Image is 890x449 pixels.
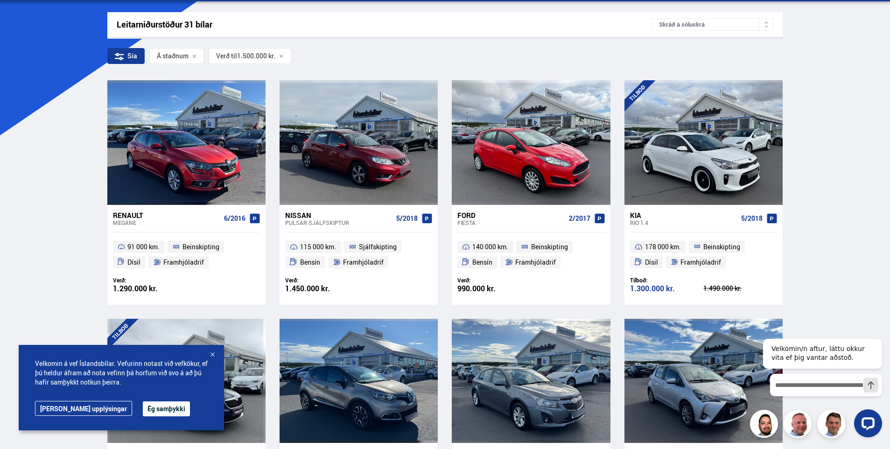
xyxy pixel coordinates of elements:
[452,205,610,305] a: Ford Fiesta 2/2017 140 000 km. Beinskipting Bensín Framhjóladrif Verð: 990.000 kr.
[569,215,590,222] span: 2/2017
[113,211,220,219] div: Renault
[35,359,208,387] span: Velkomin á vef Íslandsbílar. Vefurinn notast við vefkökur, ef þú heldur áfram að nota vefinn þá h...
[457,285,531,293] div: 990.000 kr.
[396,215,418,222] span: 5/2018
[285,211,392,219] div: Nissan
[472,241,508,253] span: 140 000 km.
[343,257,384,268] span: Framhjóladrif
[107,205,266,305] a: Renault Megane 6/2016 91 000 km. Beinskipting Dísil Framhjóladrif Verð: 1.290.000 kr.
[300,257,320,268] span: Bensín
[624,205,783,305] a: Kia Rio 1.4 5/2018 178 000 km. Beinskipting Dísil Framhjóladrif Tilboð: 1.300.000 kr. 1.490.000 kr.
[652,18,773,31] div: Skráð á söluskrá
[163,257,204,268] span: Framhjóladrif
[630,219,737,226] div: Rio 1.4
[143,401,190,416] button: Ég samþykki
[117,20,652,29] div: Leitarniðurstöður 31 bílar
[285,277,359,284] div: Verð:
[645,257,658,268] span: Dísil
[300,241,336,253] span: 115 000 km.
[680,257,721,268] span: Framhjóladrif
[457,211,565,219] div: Ford
[472,257,492,268] span: Bensín
[224,215,245,222] span: 6/2016
[531,241,568,253] span: Beinskipting
[113,219,220,226] div: Megane
[515,257,556,268] span: Framhjóladrif
[703,285,777,292] div: 1.490.000 kr.
[285,285,359,293] div: 1.450.000 kr.
[741,215,763,222] span: 5/2018
[630,211,737,219] div: Kia
[113,277,187,284] div: Verð:
[751,411,779,439] img: nhp88E3Fdnt1Opn2.png
[127,241,160,253] span: 91 000 km.
[35,401,132,416] a: [PERSON_NAME] upplýsingar
[127,257,140,268] span: Dísil
[285,219,392,226] div: Pulsar SJÁLFSKIPTUR
[157,52,189,60] span: Á staðnum
[113,285,187,293] div: 1.290.000 kr.
[703,241,740,253] span: Beinskipting
[756,322,886,445] iframe: LiveChat chat widget
[182,241,219,253] span: Beinskipting
[630,285,704,293] div: 1.300.000 kr.
[359,241,397,253] span: Sjálfskipting
[280,205,438,305] a: Nissan Pulsar SJÁLFSKIPTUR 5/2018 115 000 km. Sjálfskipting Bensín Framhjóladrif Verð: 1.450.000 kr.
[216,52,237,60] span: Verð til
[645,241,681,253] span: 178 000 km.
[457,277,531,284] div: Verð:
[457,219,565,226] div: Fiesta
[107,48,145,64] div: Sía
[237,52,275,60] span: 1.500.000 kr.
[630,277,704,284] div: Tilboð:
